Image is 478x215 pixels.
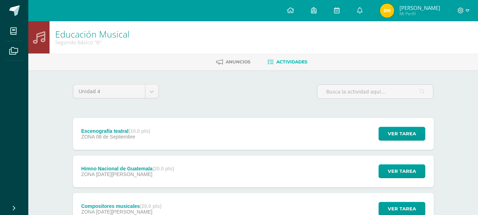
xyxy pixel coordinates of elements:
[81,128,150,134] div: Escenografía teatral
[96,171,152,177] span: [DATE][PERSON_NAME]
[399,4,440,11] span: [PERSON_NAME]
[226,59,250,64] span: Anuncios
[399,11,440,17] span: Mi Perfil
[81,171,94,177] span: ZONA
[81,134,94,140] span: ZONA
[55,28,129,40] a: Educación Musical
[81,209,94,215] span: ZONA
[276,59,307,64] span: Actividades
[79,85,140,98] span: Unidad 4
[96,209,152,215] span: [DATE][PERSON_NAME]
[152,166,174,171] strong: (20.0 pts)
[55,39,129,46] div: Segundo Básico 'B'
[81,166,174,171] div: Himno Nacional de Guatemala
[388,127,416,140] span: Ver tarea
[96,134,135,140] span: 08 de Septiembre
[216,56,250,68] a: Anuncios
[73,85,159,98] a: Unidad 4
[379,127,425,141] button: Ver tarea
[81,203,161,209] div: Compositores musicales
[55,29,129,39] h1: Educación Musical
[388,165,416,178] span: Ver tarea
[140,203,161,209] strong: (20.0 pts)
[379,164,425,178] button: Ver tarea
[380,4,394,18] img: d9ccee0ca2db0f1535b9b3a302565e18.png
[128,128,150,134] strong: (10.0 pts)
[267,56,307,68] a: Actividades
[317,85,433,98] input: Busca la actividad aquí...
